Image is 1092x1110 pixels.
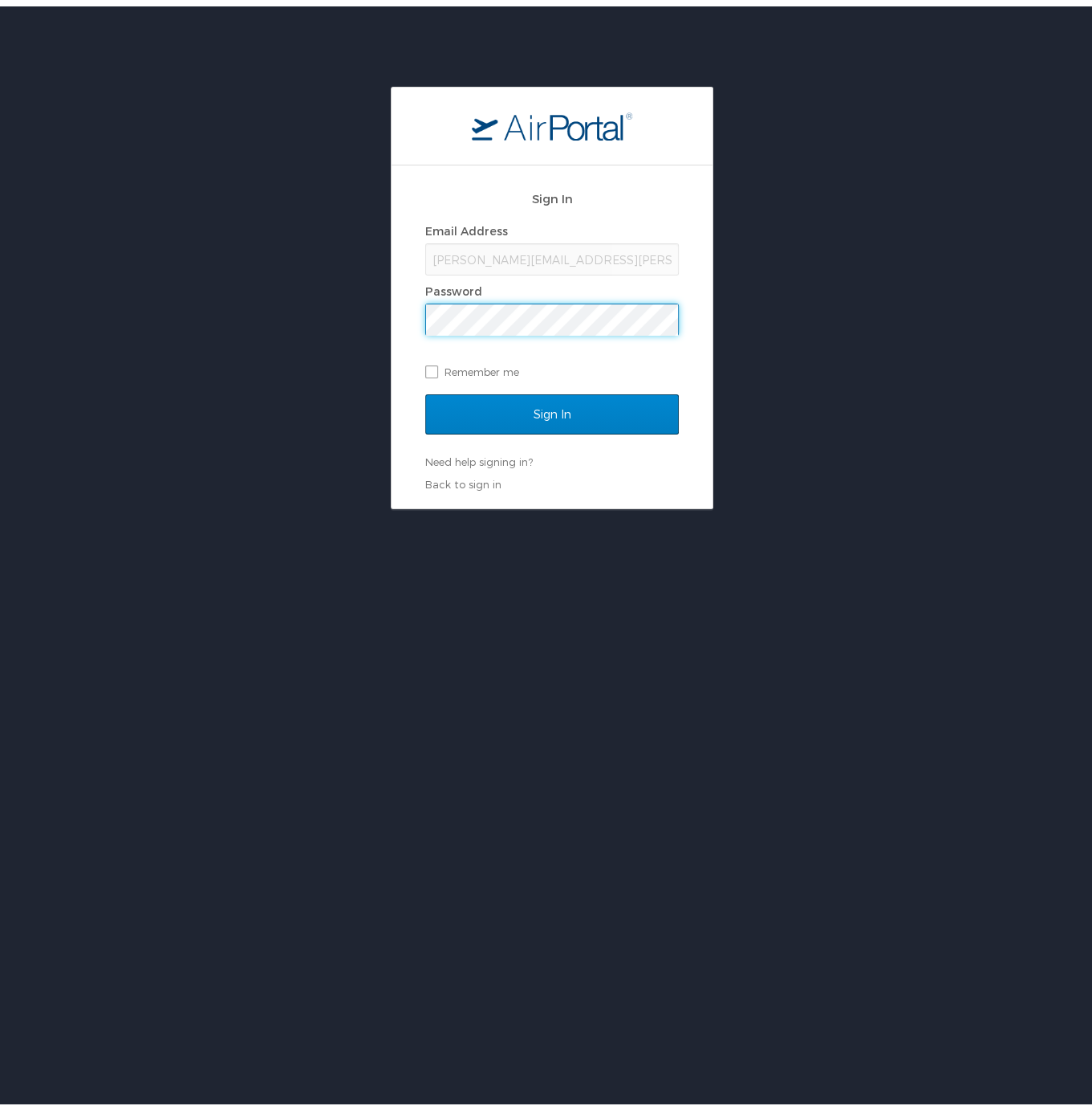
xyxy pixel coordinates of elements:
label: Email Address [425,218,508,231]
a: Back to sign in [425,471,501,484]
label: Remember me [425,353,679,377]
img: logo [472,105,632,134]
label: Password [425,278,482,292]
h2: Sign In [425,183,679,202]
a: Need help signing in? [425,449,533,462]
input: Sign In [425,388,679,428]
